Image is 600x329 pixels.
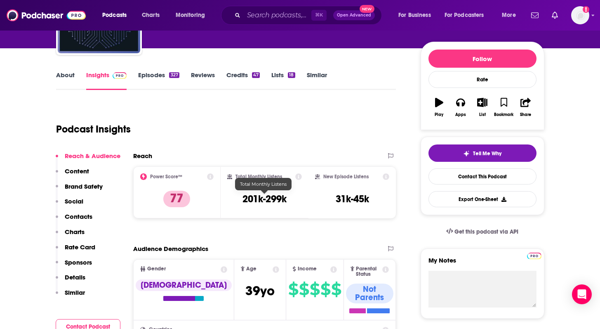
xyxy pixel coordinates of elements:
[428,256,536,271] label: My Notes
[7,7,86,23] img: Podchaser - Follow, Share and Rate Podcasts
[572,284,592,304] div: Open Intercom Messenger
[65,289,85,296] p: Similar
[65,197,83,205] p: Social
[65,167,89,175] p: Content
[571,6,589,24] button: Show profile menu
[320,283,330,296] span: $
[455,112,466,117] div: Apps
[336,193,369,205] h3: 31k-45k
[56,228,85,243] button: Charts
[235,174,282,180] h2: Total Monthly Listens
[246,266,256,272] span: Age
[473,150,501,157] span: Tell Me Why
[428,168,536,185] a: Contact This Podcast
[288,283,298,296] span: $
[56,289,85,304] button: Similar
[65,243,95,251] p: Rate Card
[527,251,541,259] a: Pro website
[463,150,470,157] img: tell me why sparkle
[102,9,127,21] span: Podcasts
[445,9,484,21] span: For Podcasters
[333,10,375,20] button: Open AdvancedNew
[147,266,166,272] span: Gender
[240,181,287,187] span: Total Monthly Listens
[229,6,390,25] div: Search podcasts, credits, & more...
[428,92,450,122] button: Play
[502,9,516,21] span: More
[56,182,103,198] button: Brand Safety
[244,9,311,22] input: Search podcasts, credits, & more...
[169,72,179,78] div: 327
[56,167,89,182] button: Content
[96,9,137,22] button: open menu
[307,71,327,90] a: Similar
[428,71,536,88] div: Rate
[163,191,190,207] p: 77
[65,258,92,266] p: Sponsors
[56,243,95,258] button: Rate Card
[450,92,471,122] button: Apps
[176,9,205,21] span: Monitoring
[471,92,493,122] button: List
[310,283,320,296] span: $
[150,174,182,180] h2: Power Score™
[113,72,127,79] img: Podchaser Pro
[528,8,542,22] a: Show notifications dropdown
[56,197,83,213] button: Social
[65,152,120,160] p: Reach & Audience
[191,71,215,90] a: Reviews
[571,6,589,24] span: Logged in as TrevorC
[493,92,515,122] button: Bookmark
[56,258,92,274] button: Sponsors
[527,253,541,259] img: Podchaser Pro
[356,266,381,277] span: Parental Status
[298,266,317,272] span: Income
[226,71,260,90] a: Credits47
[138,71,179,90] a: Episodes327
[136,279,232,291] div: [DEMOGRAPHIC_DATA]
[299,283,309,296] span: $
[56,123,131,135] h1: Podcast Insights
[479,112,486,117] div: List
[428,144,536,162] button: tell me why sparkleTell Me Why
[136,9,165,22] a: Charts
[86,71,127,90] a: InsightsPodchaser Pro
[288,72,295,78] div: 18
[520,112,531,117] div: Share
[496,9,526,22] button: open menu
[398,9,431,21] span: For Business
[245,283,275,299] span: 39 yo
[393,9,441,22] button: open menu
[271,71,295,90] a: Lists18
[56,213,92,228] button: Contacts
[548,8,561,22] a: Show notifications dropdown
[56,273,85,289] button: Details
[252,72,260,78] div: 47
[583,6,589,13] svg: Add a profile image
[65,182,103,190] p: Brand Safety
[440,222,525,242] a: Get this podcast via API
[435,112,443,117] div: Play
[454,228,518,235] span: Get this podcast via API
[323,174,369,180] h2: New Episode Listens
[360,5,374,13] span: New
[56,152,120,167] button: Reach & Audience
[133,245,208,253] h2: Audience Demographics
[133,152,152,160] h2: Reach
[439,9,496,22] button: open menu
[428,191,536,207] button: Export One-Sheet
[142,9,160,21] span: Charts
[571,6,589,24] img: User Profile
[311,10,327,21] span: ⌘ K
[515,92,536,122] button: Share
[242,193,287,205] h3: 201k-299k
[65,213,92,220] p: Contacts
[65,273,85,281] p: Details
[337,13,371,17] span: Open Advanced
[494,112,513,117] div: Bookmark
[65,228,85,236] p: Charts
[428,50,536,68] button: Follow
[346,284,394,303] div: Not Parents
[56,71,75,90] a: About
